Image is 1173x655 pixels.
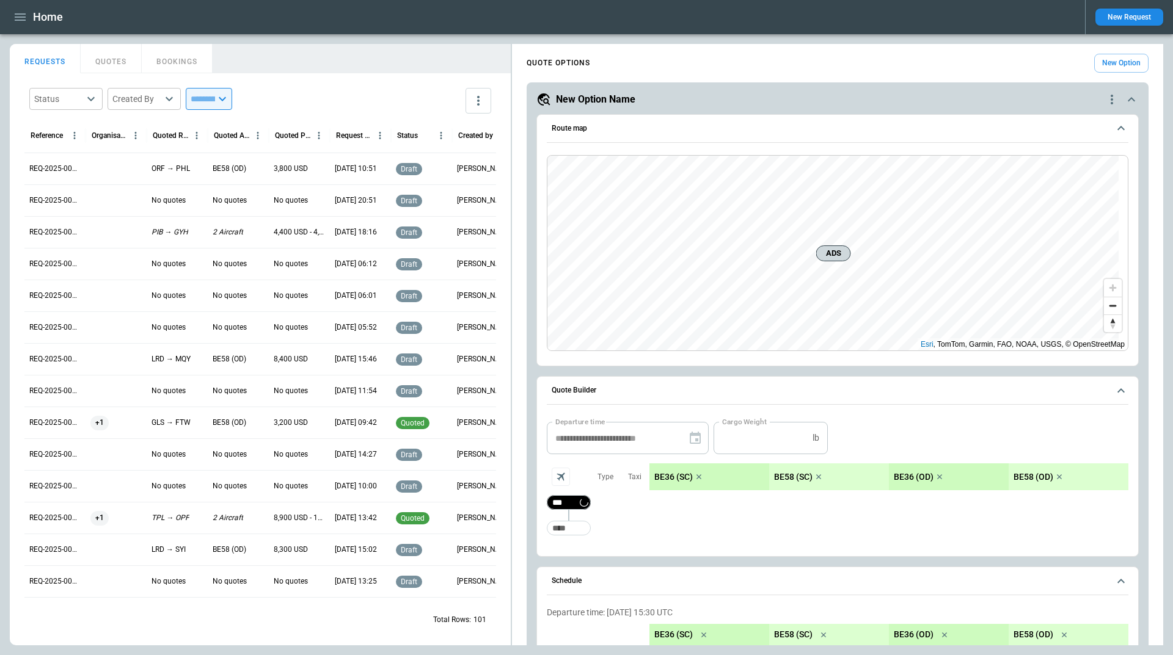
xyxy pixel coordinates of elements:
div: Status [397,131,418,140]
h5: New Option Name [556,93,635,106]
p: REQ-2025-000274 [29,322,81,333]
p: No quotes [213,322,247,333]
p: ORF → PHL [152,164,190,174]
p: REQ-2025-000277 [29,227,81,237]
p: lb [813,433,819,443]
p: 101 [473,615,486,625]
button: REQUESTS [10,44,81,73]
h6: Schedule [552,577,582,585]
p: 09/12/2025 06:01 [335,291,377,301]
button: Created by column menu [494,128,510,143]
span: +1 [90,407,109,438]
p: REQ-2025-000279 [29,164,81,174]
p: George O'Bryan [457,386,508,396]
p: No quotes [213,576,247,587]
canvas: Map [547,156,1119,351]
p: Ben Gundermann [457,195,508,206]
span: draft [398,324,420,332]
p: No quotes [152,449,186,460]
a: Esri [921,340,934,349]
p: 3,800 USD [274,164,308,174]
p: BE36 (SC) [654,472,693,482]
div: Quote Builder [547,422,1128,541]
span: draft [398,482,420,491]
p: BE58 (OD) [1014,629,1053,640]
p: Type [597,472,613,482]
p: No quotes [274,449,308,460]
button: Organisation column menu [128,128,144,143]
button: BOOKINGS [142,44,213,73]
p: No quotes [152,259,186,269]
p: 3,200 USD [274,418,308,428]
p: No quotes [152,291,186,301]
p: LRD → SYI [152,545,186,555]
p: Ben Gundermann [457,449,508,460]
span: draft [398,228,420,237]
button: Zoom out [1104,297,1122,314]
span: +1 [90,502,109,534]
div: Organisation [92,131,128,140]
p: Cady Howell [457,291,508,301]
p: No quotes [213,259,247,269]
p: 09/03/2025 13:25 [335,576,377,587]
p: 09/11/2025 15:46 [335,354,377,364]
p: Taxi [628,472,641,482]
span: draft [398,355,420,364]
div: Quoted Aircraft [214,131,250,140]
p: No quotes [274,481,308,491]
p: No quotes [213,449,247,460]
p: 8,300 USD [274,545,308,555]
button: Quoted Price column menu [311,128,327,143]
p: No quotes [152,322,186,333]
p: 09/03/2025 15:02 [335,545,377,555]
p: Ben Gundermann [457,481,508,491]
button: Reference column menu [67,128,82,143]
p: Cady Howell [457,322,508,333]
p: REQ-2025-000266 [29,576,81,587]
div: Route map [547,155,1128,352]
p: BE58 (SC) [774,472,813,482]
h4: QUOTE OPTIONS [527,60,590,66]
div: Created By [112,93,161,105]
p: Ben Gundermann [457,227,508,237]
span: draft [398,260,420,269]
p: BE58 (OD) [213,354,246,364]
p: 09/12/2025 18:16 [335,227,377,237]
p: REQ-2025-000272 [29,386,81,396]
p: No quotes [152,481,186,491]
span: draft [398,165,420,173]
p: No quotes [274,291,308,301]
span: draft [398,577,420,586]
p: GLS → FTW [152,418,191,428]
span: quoted [398,514,427,523]
p: BE58 (SC) [774,629,813,640]
p: BE58 (OD) [213,545,246,555]
label: Cargo Weight [722,416,767,427]
p: BE58 (OD) [213,164,246,174]
p: Total Rows: [433,615,471,625]
p: No quotes [213,481,247,491]
span: draft [398,546,420,554]
p: Allen Maki [457,545,508,555]
div: quote-option-actions [1105,92,1119,107]
span: draft [398,387,420,396]
button: Reset bearing to north [1104,314,1122,332]
p: No quotes [274,195,308,206]
p: 2 Aircraft [213,227,243,237]
button: New Option [1094,54,1149,73]
p: No quotes [274,386,308,396]
p: 09/11/2025 11:54 [335,386,377,396]
p: 09/11/2025 09:42 [335,418,377,428]
p: REQ-2025-000275 [29,291,81,301]
span: draft [398,292,420,300]
p: 09/05/2025 10:00 [335,481,377,491]
button: Quote Builder [547,377,1128,405]
p: REQ-2025-000271 [29,418,81,428]
p: REQ-2025-000273 [29,354,81,364]
p: George O'Bryan [457,418,508,428]
p: No quotes [152,386,186,396]
p: No quotes [274,259,308,269]
span: draft [398,451,420,459]
div: Quoted Route [153,131,189,140]
p: Departure time: [DATE] 15:30 UTC [547,607,1128,618]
